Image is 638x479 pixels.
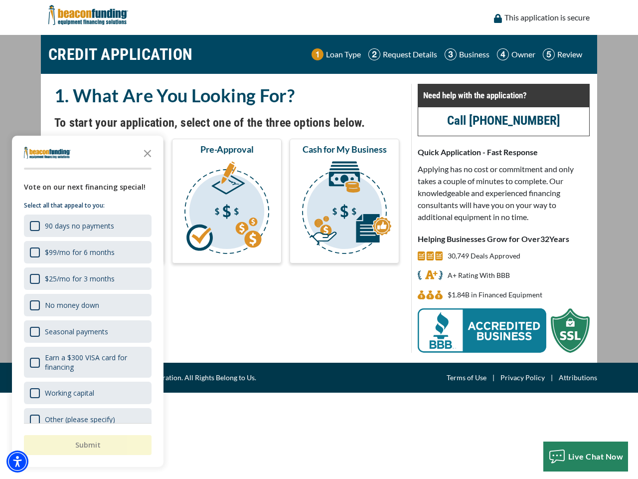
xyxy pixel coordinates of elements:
[24,241,152,263] div: $99/mo for 6 months
[486,372,500,384] span: |
[24,382,152,404] div: Working capital
[423,89,584,101] p: Need help with the application?
[500,372,545,384] a: Privacy Policy
[459,48,489,60] p: Business
[24,294,152,316] div: No money down
[494,14,502,23] img: lock icon to convery security
[200,143,254,155] span: Pre-Approval
[559,372,597,384] a: Attributions
[418,233,590,245] p: Helping Businesses Grow for Over Years
[48,40,193,69] h1: CREDIT APPLICATION
[445,48,457,60] img: Step 3
[504,11,590,23] p: This application is secure
[172,139,282,263] button: Pre-Approval
[290,139,399,263] button: Cash for My Business
[312,48,323,60] img: Step 1
[138,143,158,163] button: Close the survey
[45,221,114,231] div: 90 days no payments
[418,163,590,223] p: Applying has no cost or commitment and only takes a couple of minutes to complete. Our knowledgea...
[12,136,163,467] div: Survey
[45,353,146,372] div: Earn a $300 VISA card for financing
[24,215,152,237] div: 90 days no payments
[45,300,99,310] div: No money down
[418,308,590,353] img: BBB Acredited Business and SSL Protection
[45,327,108,336] div: Seasonal payments
[368,48,380,60] img: Step 2
[383,48,437,60] p: Request Details
[45,388,94,398] div: Working capital
[448,289,542,301] p: $1,840,885,004 in Financed Equipment
[24,435,152,455] button: Submit
[543,48,555,60] img: Step 5
[174,159,280,259] img: Pre-Approval
[543,442,629,472] button: Live Chat Now
[24,267,152,290] div: $25/mo for 3 months
[54,114,399,131] h4: To start your application, select one of the three options below.
[497,48,509,60] img: Step 4
[418,146,590,158] p: Quick Application - Fast Response
[447,372,486,384] a: Terms of Use
[24,201,152,211] p: Select all that appeal to you:
[448,250,520,262] p: 30,749 Deals Approved
[448,269,510,281] p: A+ Rating With BBB
[6,451,28,473] div: Accessibility Menu
[447,113,560,128] a: call (847) 897-2737
[24,408,152,431] div: Other (please specify)
[511,48,535,60] p: Owner
[303,143,387,155] span: Cash for My Business
[45,247,115,257] div: $99/mo for 6 months
[326,48,361,60] p: Loan Type
[45,274,115,283] div: $25/mo for 3 months
[545,372,559,384] span: |
[540,234,549,243] span: 32
[24,320,152,343] div: Seasonal payments
[292,159,397,259] img: Cash for My Business
[24,147,71,159] img: Company logo
[24,182,152,193] div: Vote on our next financing special!
[568,452,624,461] span: Live Chat Now
[45,415,115,424] div: Other (please specify)
[54,84,399,107] h2: 1. What Are You Looking For?
[24,347,152,378] div: Earn a $300 VISA card for financing
[557,48,582,60] p: Review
